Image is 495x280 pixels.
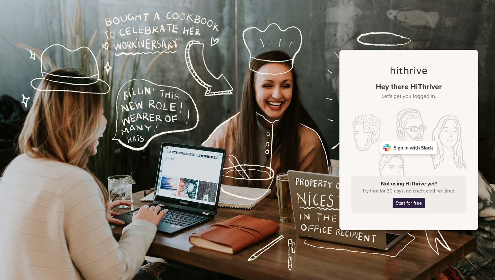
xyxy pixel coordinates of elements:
[393,198,425,208] a: Start for free
[356,181,461,187] h4: Not using HiThrive yet?
[351,82,466,100] h1: Hey there HiThriver
[380,141,438,154] img: Sign in with Slack
[356,187,461,195] p: Try free for 30 days, no credit card required.
[351,93,466,100] small: Let's get you logged in.
[391,67,427,74] img: hithrive-logo-dark.4eb238aa.svg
